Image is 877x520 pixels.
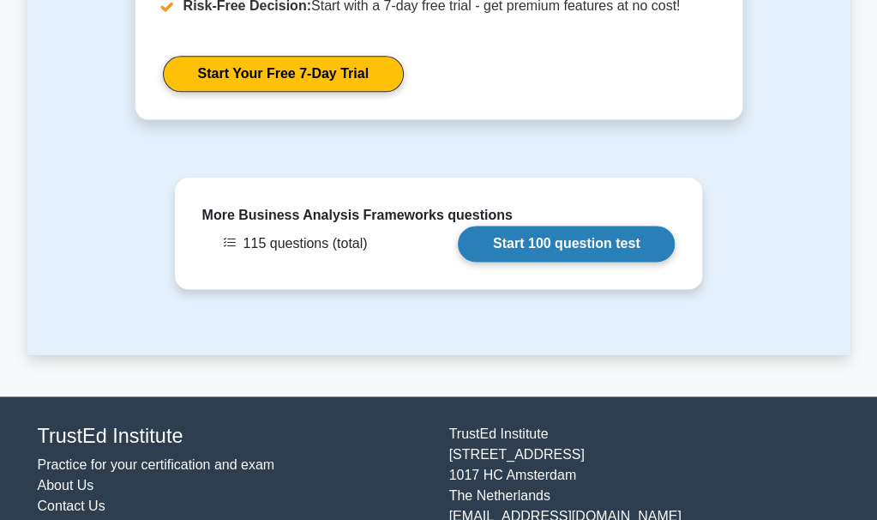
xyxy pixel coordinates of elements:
[38,478,94,493] a: About Us
[38,499,105,513] a: Contact Us
[38,457,275,472] a: Practice for your certification and exam
[458,226,676,262] a: Start 100 question test
[38,424,429,448] h4: TrustEd Institute
[163,56,404,92] a: Start Your Free 7-Day Trial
